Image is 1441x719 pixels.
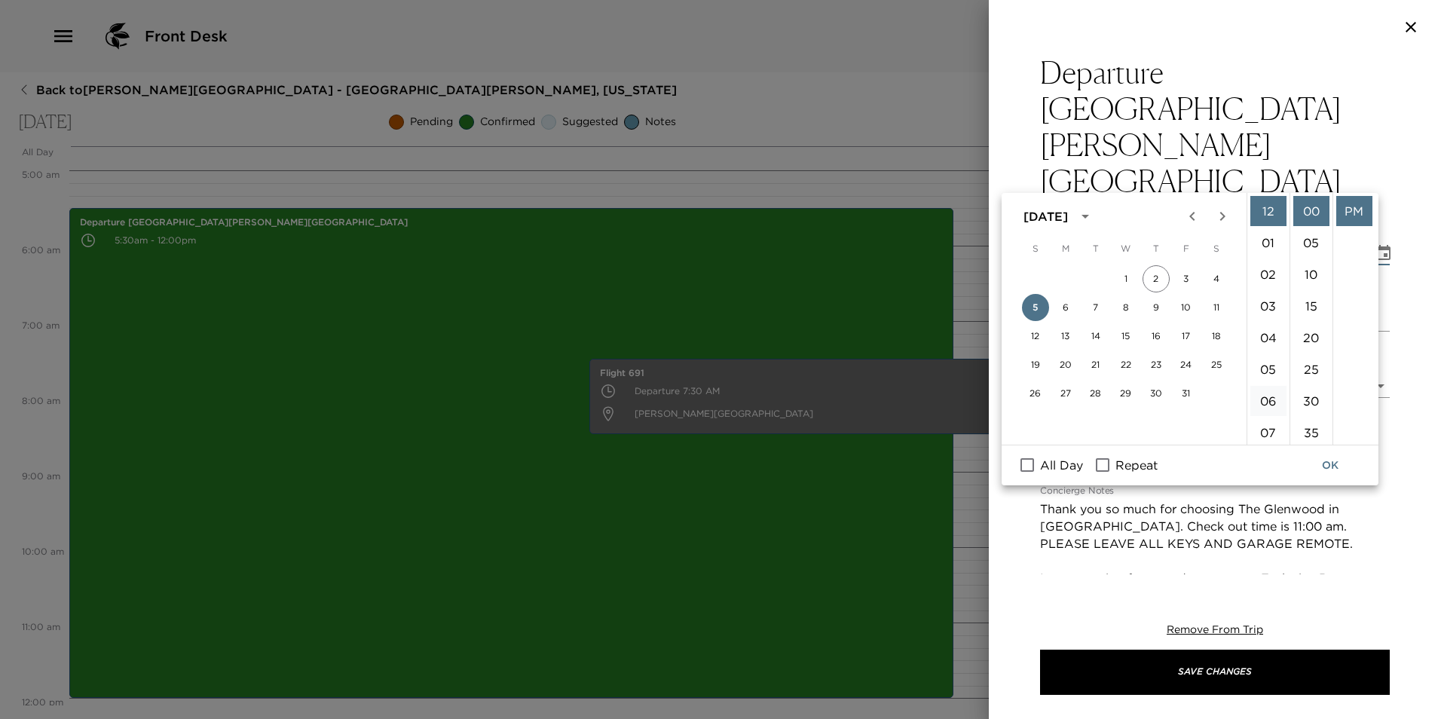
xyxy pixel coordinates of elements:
[1332,193,1375,445] ul: Select meridiem
[1203,323,1230,350] button: 18
[1167,623,1263,638] button: Remove From Trip
[1250,291,1286,321] li: 3 hours
[1177,201,1207,231] button: Previous month
[1293,354,1329,384] li: 25 minutes
[1040,650,1390,695] button: Save Changes
[1082,234,1109,264] span: Tuesday
[1247,193,1290,445] ul: Select hours
[1143,323,1170,350] button: 16
[1022,351,1049,378] button: 19
[1173,294,1200,321] button: 10
[1143,351,1170,378] button: 23
[1040,54,1390,199] button: Departure [GEOGRAPHIC_DATA][PERSON_NAME][GEOGRAPHIC_DATA]
[1082,351,1109,378] button: 21
[1293,196,1329,226] li: 0 minutes
[1052,234,1079,264] span: Monday
[1112,351,1140,378] button: 22
[1022,234,1049,264] span: Sunday
[1250,196,1286,226] li: 12 hours
[1173,265,1200,292] button: 3
[1250,418,1286,448] li: 7 hours
[1173,323,1200,350] button: 17
[1052,294,1079,321] button: 6
[1112,265,1140,292] button: 1
[1293,291,1329,321] li: 15 minutes
[1112,234,1140,264] span: Wednesday
[1022,323,1049,350] button: 12
[1052,323,1079,350] button: 13
[1306,451,1354,479] button: OK
[1250,259,1286,289] li: 2 hours
[1203,351,1230,378] button: 25
[1293,228,1329,258] li: 5 minutes
[1112,380,1140,407] button: 29
[1082,380,1109,407] button: 28
[1173,234,1200,264] span: Friday
[1250,323,1286,353] li: 4 hours
[1143,380,1170,407] button: 30
[1290,193,1332,445] ul: Select minutes
[1336,196,1372,226] li: PM
[1115,456,1158,474] span: Repeat
[1040,485,1114,497] label: Concierge Notes
[1143,265,1170,292] button: 2
[1143,294,1170,321] button: 9
[1082,323,1109,350] button: 14
[1250,354,1286,384] li: 5 hours
[1112,323,1140,350] button: 15
[1173,380,1200,407] button: 31
[1250,386,1286,416] li: 6 hours
[1369,238,1399,268] button: Choose date, selected date is Oct 5, 2025
[1072,203,1098,229] button: calendar view is open, switch to year view
[1022,380,1049,407] button: 26
[1293,323,1329,353] li: 20 minutes
[1143,234,1170,264] span: Thursday
[1167,623,1263,636] span: Remove From Trip
[1293,386,1329,416] li: 30 minutes
[1203,234,1230,264] span: Saturday
[1082,294,1109,321] button: 7
[1040,456,1083,474] span: All Day
[1293,259,1329,289] li: 10 minutes
[1203,294,1230,321] button: 11
[1203,265,1230,292] button: 4
[1052,380,1079,407] button: 27
[1052,351,1079,378] button: 20
[1207,201,1238,231] button: Next month
[1022,294,1049,321] button: 5
[1023,207,1068,225] div: [DATE]
[1173,351,1200,378] button: 24
[1112,294,1140,321] button: 8
[1250,228,1286,258] li: 1 hours
[1293,418,1329,448] li: 35 minutes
